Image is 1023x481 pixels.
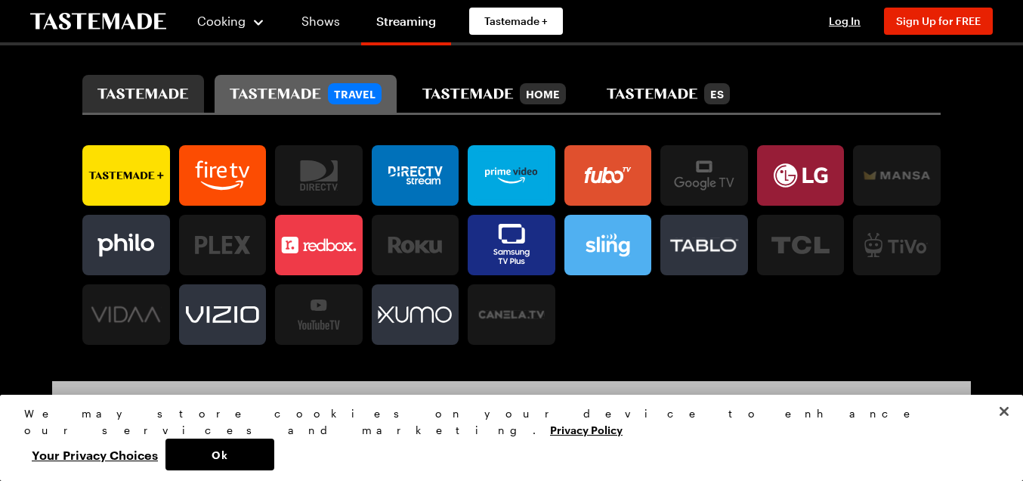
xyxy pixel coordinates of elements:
[196,3,265,39] button: Cooking
[165,439,274,470] button: Ok
[829,14,861,27] span: Log In
[896,14,981,27] span: Sign Up for FREE
[484,14,548,29] span: Tastemade +
[704,83,730,104] div: ES
[328,83,382,104] div: Travel
[24,439,165,470] button: Your Privacy Choices
[215,75,396,113] button: tastemade travel
[814,14,875,29] button: Log In
[361,3,451,45] a: Streaming
[884,8,993,35] button: Sign Up for FREE
[550,422,623,436] a: More information about your privacy, opens in a new tab
[82,75,204,113] button: tastemade
[407,75,581,113] button: tastemade home
[30,13,166,30] a: To Tastemade Home Page
[197,14,246,28] span: Cooking
[987,395,1021,428] button: Close
[469,8,563,35] a: Tastemade +
[592,75,745,113] button: tastemade en español
[24,405,986,439] div: We may store cookies on your device to enhance our services and marketing.
[24,405,986,470] div: Privacy
[520,83,566,104] div: Home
